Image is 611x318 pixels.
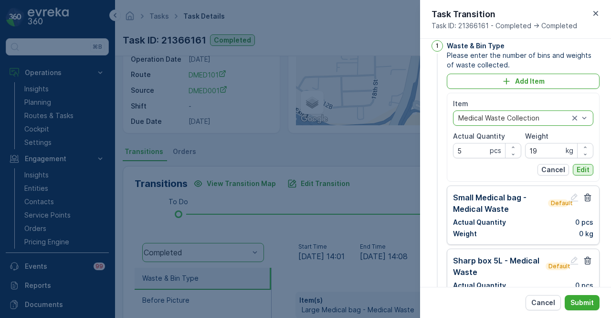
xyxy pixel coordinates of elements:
[531,298,555,307] p: Cancel
[565,295,600,310] button: Submit
[548,263,567,270] p: Default
[453,218,506,227] p: Actual Quantity
[515,77,545,86] p: Add Item
[432,21,577,31] span: Task ID: 21366161 - Completed -> Completed
[447,51,600,70] span: Please enter the number of bins and weights of waste collected.
[550,199,567,207] p: Default
[579,229,593,239] p: 0 kg
[490,146,501,155] p: pcs
[577,165,590,175] p: Edit
[447,74,600,89] button: Add Item
[570,298,594,307] p: Submit
[432,40,443,52] div: 1
[453,229,477,239] p: Weight
[453,99,468,108] label: Item
[541,165,565,175] p: Cancel
[573,164,593,175] button: Edit
[537,164,569,175] button: Cancel
[453,192,546,215] p: Small Medical bag - Medical Waste
[447,41,505,51] p: Waste & Bin Type
[575,218,593,227] p: 0 pcs
[566,146,573,155] p: kg
[453,255,544,278] p: Sharp box 5L - Medical Waste
[526,295,561,310] button: Cancel
[525,132,548,140] label: Weight
[453,132,505,140] label: Actual Quantity
[432,8,577,21] p: Task Transition
[575,281,593,290] p: 0 pcs
[453,281,506,290] p: Actual Quantity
